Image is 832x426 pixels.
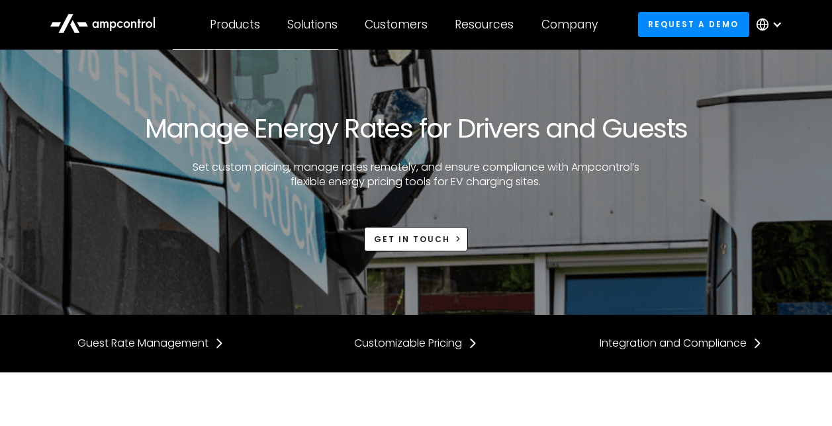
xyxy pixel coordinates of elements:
h1: Manage Energy Rates for Drivers and Guests [145,112,688,144]
div: Get in touch [374,234,450,245]
div: Customers [365,17,428,32]
div: Products [210,17,260,32]
div: Solutions [287,17,338,32]
a: Request a demo [638,12,749,36]
div: Resources [455,17,514,32]
div: Guest Rate Management [77,336,208,351]
p: Set custom pricing, manage rates remotely, and ensure compliance with Ampcontrol’s flexible energ... [179,160,653,190]
a: Guest Rate Management [77,336,224,351]
a: Get in touch [364,227,469,251]
div: Company [541,17,598,32]
a: Integration and Compliance [600,336,763,351]
div: Integration and Compliance [600,336,747,351]
div: Customizable Pricing [354,336,462,351]
a: Customizable Pricing [354,336,478,351]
